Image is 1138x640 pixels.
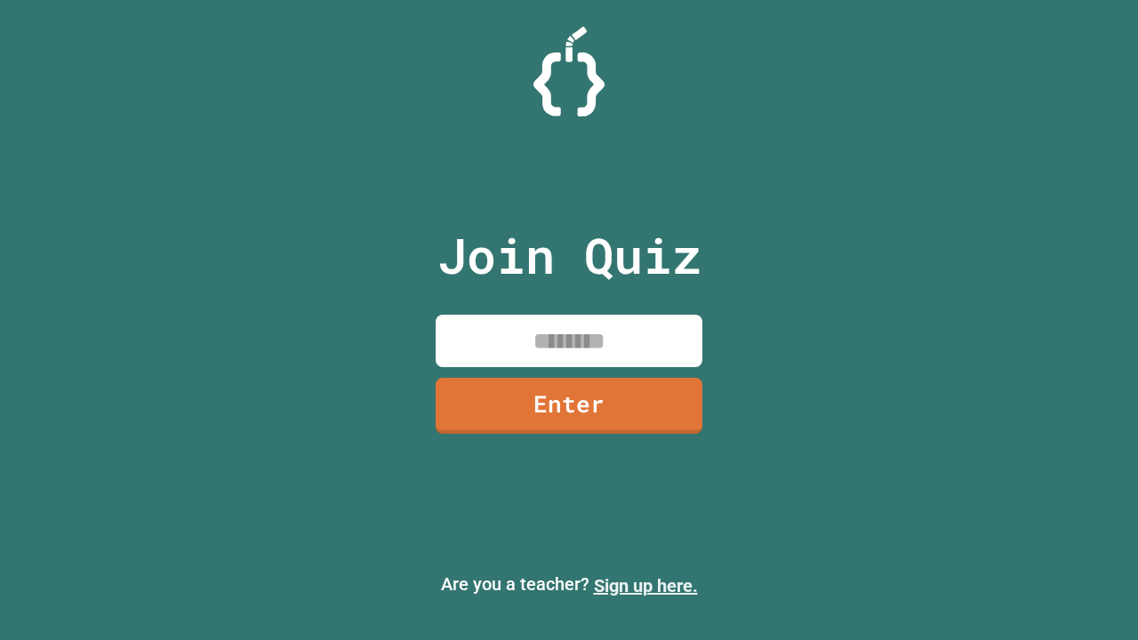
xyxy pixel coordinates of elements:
img: Logo.svg [533,27,605,116]
a: Sign up here. [594,575,698,596]
a: Enter [436,378,702,434]
iframe: chat widget [1063,569,1120,622]
p: Are you a teacher? [14,571,1124,599]
p: Join Quiz [437,219,701,292]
